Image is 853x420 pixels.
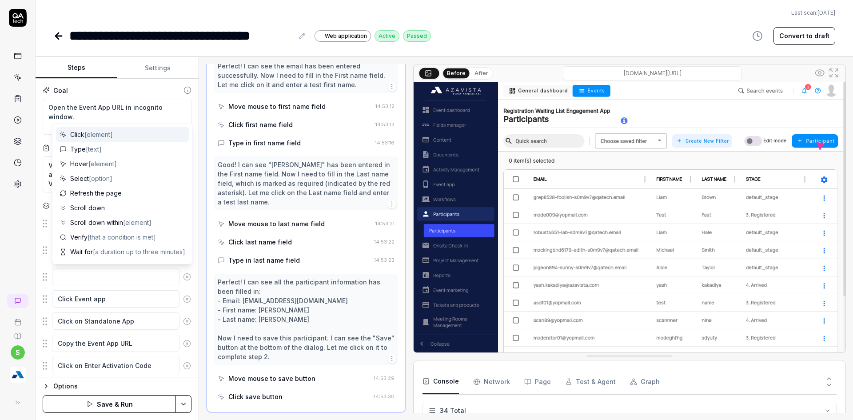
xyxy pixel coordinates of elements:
div: Suggestions [43,214,191,233]
div: Move mouse to save button [228,374,315,383]
time: 14:53:23 [374,257,395,263]
span: [that a condition is met] [88,233,156,241]
time: 14:53:16 [375,140,395,146]
div: Type in first name field [228,138,301,148]
button: Move mouse to save button14:53:29 [214,370,398,387]
div: Suggestions [43,334,191,353]
button: Settings [117,57,199,79]
div: Click first name field [228,120,293,129]
span: Select [70,174,112,183]
span: Last scan: [791,9,835,17]
span: [a duration up to three minutes] [93,248,185,256]
span: Wait for [70,247,185,256]
button: Open in full screen [827,66,841,80]
div: Click save button [228,392,283,401]
div: Goal [53,86,68,95]
button: After [471,68,492,78]
button: Remove step [179,357,195,375]
button: Move mouse to first name field14:53:12 [214,98,398,115]
div: Suggestions [43,312,191,331]
div: Suggestions [43,236,191,264]
button: Console [423,369,459,394]
a: New conversation [7,294,28,308]
a: Documentation [4,326,32,340]
button: Network [473,369,510,394]
button: Remove step [179,312,195,330]
time: [DATE] [817,9,835,16]
a: Book a call with us [4,312,32,326]
div: Suggestions [43,290,191,308]
img: Screenshot [414,82,845,352]
span: Click [70,130,113,139]
span: Scroll down within [70,218,151,227]
span: [element] [84,131,113,138]
button: Before [443,68,469,78]
button: Steps [36,57,117,79]
span: Verify [70,232,156,242]
time: 14:53:29 [374,375,395,381]
button: Options [43,381,191,392]
button: Click first name field14:53:13 [214,116,398,133]
button: Click save button14:53:30 [214,388,398,405]
button: Remove step [179,268,195,286]
a: Web application [315,30,371,42]
span: [text] [86,145,102,153]
span: Web application [325,32,367,40]
button: Test & Agent [565,369,616,394]
div: Perfect! I can see all the participant information has been filled in: - Email: [EMAIL_ADDRESS][D... [218,277,395,361]
div: Type in last name field [228,256,300,265]
span: Type [70,144,102,154]
button: Azavista Logo [4,360,32,384]
button: View version history [747,27,768,45]
div: Move mouse to first name field [228,102,326,111]
button: Last scan:[DATE] [791,9,835,17]
button: s [11,345,25,360]
time: 14:53:22 [374,239,395,245]
time: 14:53:21 [375,220,395,227]
span: Refresh the page [70,188,122,198]
button: Type in last name field14:53:23 [214,252,398,268]
div: Click last name field [228,237,292,247]
button: Graph [630,369,660,394]
div: Good! I can see "[PERSON_NAME]" has been entered in the First name field. Now I need to fill in t... [218,160,395,207]
button: Click last name field14:53:22 [214,234,398,250]
button: Save & Run [43,395,176,413]
button: Show all interative elements [813,66,827,80]
div: Passed [403,30,431,42]
button: Remove step [179,290,195,308]
div: Suggestions [56,127,189,260]
span: Scroll down [70,203,105,212]
div: Move mouse to last name field [228,219,325,228]
button: Convert to draft [773,27,835,45]
button: Type in first name field14:53:16 [214,135,398,151]
button: Move mouse to last name field14:53:21 [214,216,398,232]
div: Active [375,30,399,42]
time: 14:53:30 [374,393,395,400]
img: Azavista Logo [10,367,26,383]
span: Hover [70,159,117,168]
span: [option] [89,175,112,182]
span: [element] [123,219,151,226]
span: [element] [88,160,117,168]
button: Remove step [179,335,195,352]
time: 14:53:12 [375,103,395,109]
time: 14:53:13 [375,121,395,128]
button: Page [524,369,551,394]
div: Suggestions [43,356,191,375]
div: Options [53,381,191,392]
div: Perfect! I can see the email has been entered successfully. Now I need to fill in the First name ... [218,61,395,89]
